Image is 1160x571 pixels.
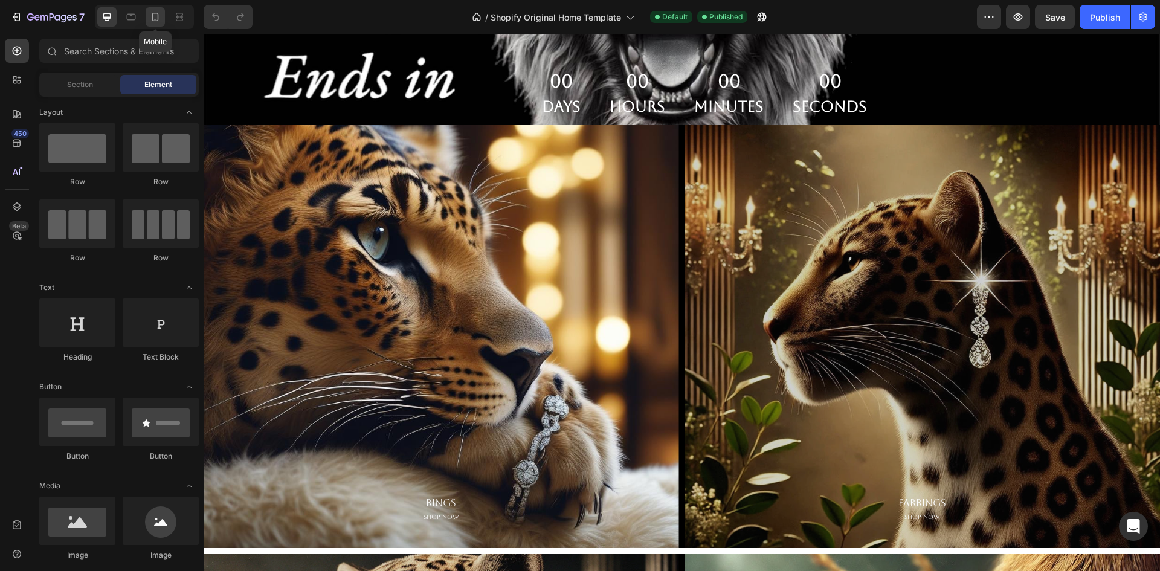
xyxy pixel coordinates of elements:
[1119,512,1148,541] div: Open Intercom Messenger
[709,11,743,22] span: Published
[482,91,957,514] div: Background Image
[338,59,377,86] p: Days
[39,550,115,561] div: Image
[204,5,253,29] div: Undo/Redo
[589,36,663,59] div: 00
[589,59,663,86] p: Seconds
[406,59,462,86] p: Hours
[9,221,29,231] div: Beta
[1080,5,1130,29] button: Publish
[220,480,256,486] u: Shop now
[406,36,462,59] div: 00
[491,59,560,86] p: Minutes
[79,10,85,24] p: 7
[39,352,115,363] div: Heading
[67,79,93,90] span: Section
[205,458,270,495] a: RingsShop now
[39,176,115,187] div: Row
[662,11,688,22] span: Default
[179,103,199,122] span: Toggle open
[680,458,757,495] a: EarringsShop now
[39,282,54,293] span: Text
[123,550,199,561] div: Image
[491,36,560,59] div: 00
[179,278,199,297] span: Toggle open
[123,253,199,263] div: Row
[123,176,199,187] div: Row
[204,34,1160,571] iframe: Design area
[39,480,60,491] span: Media
[1035,5,1075,29] button: Save
[179,377,199,396] span: Toggle open
[11,129,29,138] div: 450
[1090,11,1120,24] div: Publish
[695,463,743,490] p: Earrings
[485,11,488,24] span: /
[5,5,90,29] button: 7
[701,480,736,486] u: Shop now
[39,107,63,118] span: Layout
[220,463,256,490] p: Rings
[39,381,62,392] span: Button
[39,451,115,462] div: Button
[123,451,199,462] div: Button
[39,39,199,63] input: Search Sections & Elements
[338,36,377,59] div: 00
[123,352,199,363] div: Text Block
[39,253,115,263] div: Row
[1045,12,1065,22] span: Save
[482,91,957,514] div: Overlay
[491,11,621,24] span: Shopify Original Home Template
[144,79,172,90] span: Element
[179,476,199,495] span: Toggle open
